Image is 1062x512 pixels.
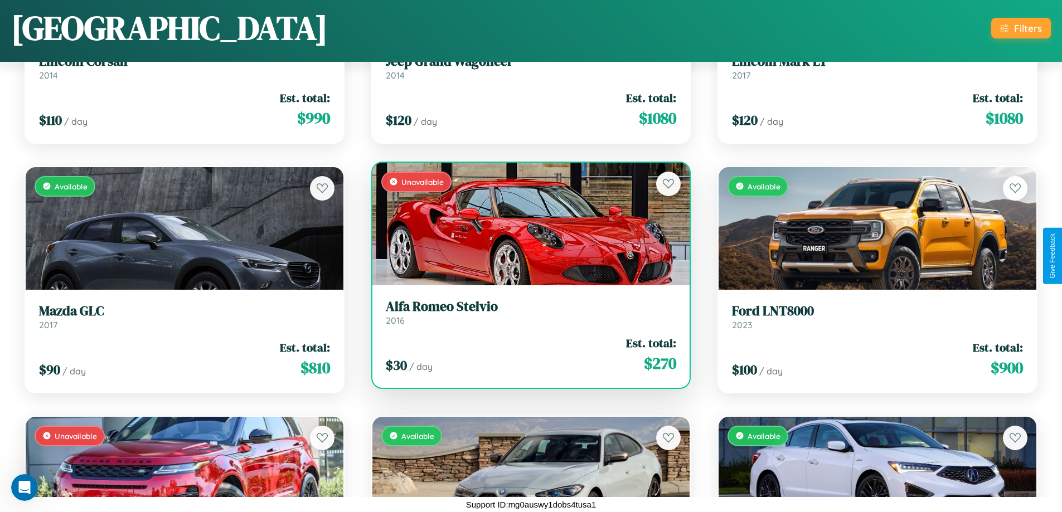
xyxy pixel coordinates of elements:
span: $ 900 [991,357,1023,379]
span: Available [401,431,434,441]
span: Unavailable [55,431,97,441]
div: Give Feedback [1049,233,1056,279]
span: Available [748,431,780,441]
span: Est. total: [280,339,330,355]
h3: Ford LNT8000 [732,303,1023,319]
span: Est. total: [973,339,1023,355]
span: $ 1080 [986,107,1023,129]
h3: Lincoln Mark LT [732,53,1023,70]
a: Mazda GLC2017 [39,303,330,330]
h3: Alfa Romeo Stelvio [386,299,677,315]
span: $ 270 [644,352,676,374]
span: 2023 [732,319,752,330]
span: $ 1080 [639,107,676,129]
p: Support ID: mg0auswy1dobs4tusa1 [466,497,596,512]
span: / day [409,361,433,372]
h3: Jeep Grand Wagoneer [386,53,677,70]
span: 2014 [39,70,58,81]
a: Lincoln Mark LT2017 [732,53,1023,81]
span: Available [748,182,780,191]
span: 2017 [39,319,57,330]
span: / day [62,365,86,377]
h3: Mazda GLC [39,303,330,319]
span: Est. total: [626,90,676,106]
a: Alfa Romeo Stelvio2016 [386,299,677,326]
span: 2017 [732,70,750,81]
span: $ 120 [732,111,758,129]
h1: [GEOGRAPHIC_DATA] [11,5,328,51]
span: $ 810 [300,357,330,379]
span: $ 990 [297,107,330,129]
span: $ 90 [39,360,60,379]
iframe: Intercom live chat [11,474,38,501]
span: 2016 [386,315,405,326]
a: Jeep Grand Wagoneer2014 [386,53,677,81]
span: Unavailable [401,177,444,187]
a: Lincoln Corsair2014 [39,53,330,81]
span: 2014 [386,70,405,81]
span: $ 120 [386,111,411,129]
span: Est. total: [280,90,330,106]
span: / day [64,116,88,127]
span: $ 30 [386,356,407,374]
span: Est. total: [626,335,676,351]
span: / day [760,116,783,127]
span: Est. total: [973,90,1023,106]
span: Available [55,182,88,191]
span: / day [759,365,783,377]
h3: Lincoln Corsair [39,53,330,70]
div: Filters [1014,22,1042,34]
button: Filters [991,18,1051,38]
span: $ 110 [39,111,62,129]
span: $ 100 [732,360,757,379]
span: / day [414,116,437,127]
a: Ford LNT80002023 [732,303,1023,330]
